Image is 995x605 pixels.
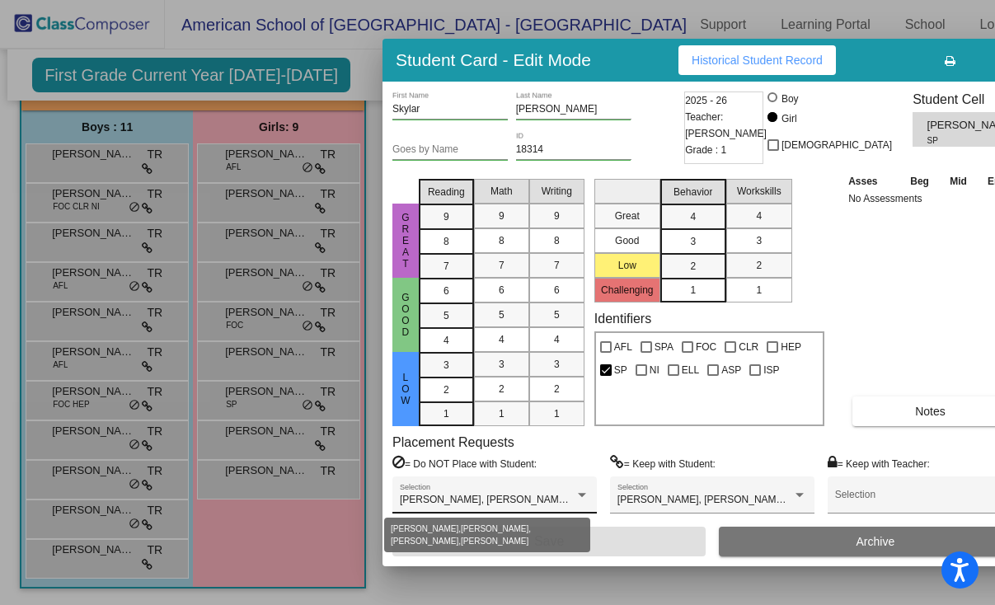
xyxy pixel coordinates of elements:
span: 2 [499,382,505,396]
span: 1 [554,406,560,421]
label: Identifiers [594,311,651,326]
span: 3 [444,358,449,373]
span: 3 [499,357,505,372]
th: Asses [844,172,899,190]
th: Beg [899,172,939,190]
span: 2 [690,259,696,274]
span: SPA [655,337,674,357]
span: 5 [554,307,560,322]
span: 5 [499,307,505,322]
span: 3 [756,233,762,248]
span: Writing [542,184,572,199]
label: = Keep with Student: [610,455,716,471]
button: Save [392,527,706,556]
span: ELL [682,360,699,380]
span: 1 [444,406,449,421]
span: 2 [444,382,449,397]
span: Archive [857,535,895,548]
span: 4 [690,209,696,224]
span: 7 [554,258,560,273]
input: Enter ID [516,144,631,156]
span: 1 [690,283,696,298]
span: 1 [756,283,762,298]
span: Good [398,292,413,338]
span: 5 [444,308,449,323]
span: 4 [756,209,762,223]
span: [PERSON_NAME], [PERSON_NAME], [PERSON_NAME], [PERSON_NAME] [617,494,960,505]
span: Notes [915,405,946,418]
span: Save [534,534,564,548]
span: AFL [614,337,632,357]
div: Boy [781,91,799,106]
span: Math [490,184,513,199]
span: NI [650,360,659,380]
span: 3 [690,234,696,249]
button: Historical Student Record [678,45,836,75]
span: 2025 - 26 [685,92,727,109]
input: goes by name [392,144,508,156]
span: HEP [781,337,801,357]
span: 6 [444,284,449,298]
span: Low [398,372,413,406]
label: Placement Requests [392,434,514,450]
th: Mid [940,172,977,190]
span: 8 [554,233,560,248]
span: 9 [444,209,449,224]
span: 4 [554,332,560,347]
span: ASP [721,360,741,380]
span: 6 [499,283,505,298]
span: 7 [444,259,449,274]
span: Teacher: [PERSON_NAME] [685,109,767,142]
h3: Student Card - Edit Mode [396,49,591,70]
label: = Keep with Teacher: [828,455,930,471]
span: 2 [756,258,762,273]
span: 3 [554,357,560,372]
span: [DEMOGRAPHIC_DATA] [781,135,892,155]
span: 9 [499,209,505,223]
span: [PERSON_NAME], [PERSON_NAME], [PERSON_NAME], [PERSON_NAME] [400,494,742,505]
span: FOC [696,337,716,357]
span: CLR [739,337,758,357]
span: 2 [554,382,560,396]
div: Girl [781,111,797,126]
span: 8 [499,233,505,248]
span: Grade : 1 [685,142,726,158]
span: 6 [554,283,560,298]
span: Great [398,212,413,270]
span: 9 [554,209,560,223]
span: SP [614,360,627,380]
label: = Do NOT Place with Student: [392,455,537,471]
span: 1 [499,406,505,421]
span: 4 [444,333,449,348]
span: Historical Student Record [692,54,823,67]
span: Workskills [737,184,781,199]
span: 8 [444,234,449,249]
span: ISP [763,360,779,380]
span: 4 [499,332,505,347]
span: Reading [428,185,465,199]
span: Behavior [674,185,712,199]
span: 7 [499,258,505,273]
